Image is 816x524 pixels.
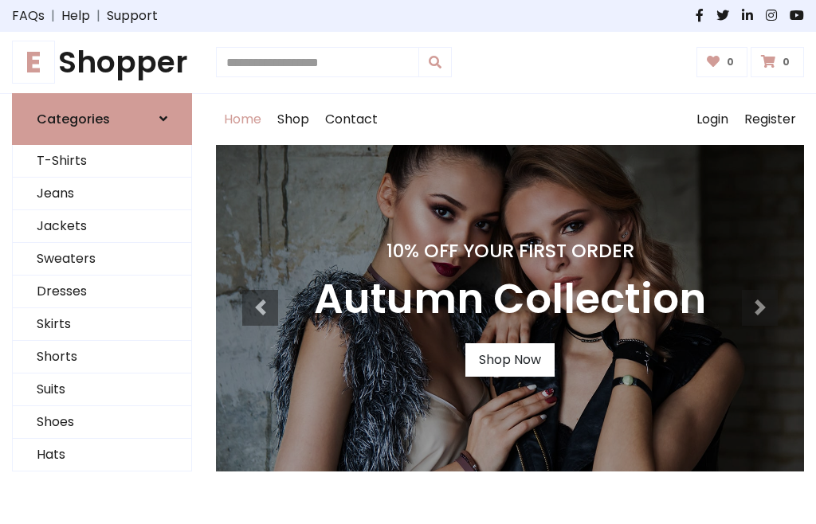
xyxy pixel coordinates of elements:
a: Shorts [13,341,191,373]
span: 0 [723,55,738,69]
a: Shoes [13,406,191,439]
a: EShopper [12,45,192,80]
a: Dresses [13,276,191,308]
a: Jeans [13,178,191,210]
a: Suits [13,373,191,406]
a: 0 [696,47,748,77]
span: E [12,41,55,84]
span: | [45,6,61,25]
a: Skirts [13,308,191,341]
a: T-Shirts [13,145,191,178]
a: Home [216,94,269,145]
a: Shop [269,94,317,145]
a: 0 [751,47,804,77]
a: Sweaters [13,243,191,276]
span: | [90,6,107,25]
a: Categories [12,93,192,145]
h3: Autumn Collection [314,275,706,324]
span: 0 [779,55,794,69]
a: Register [736,94,804,145]
h1: Shopper [12,45,192,80]
a: Contact [317,94,386,145]
a: Help [61,6,90,25]
a: Login [688,94,736,145]
a: Jackets [13,210,191,243]
h4: 10% Off Your First Order [314,240,706,262]
a: Shop Now [465,343,555,377]
a: FAQs [12,6,45,25]
a: Support [107,6,158,25]
a: Hats [13,439,191,471]
h6: Categories [37,111,110,127]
